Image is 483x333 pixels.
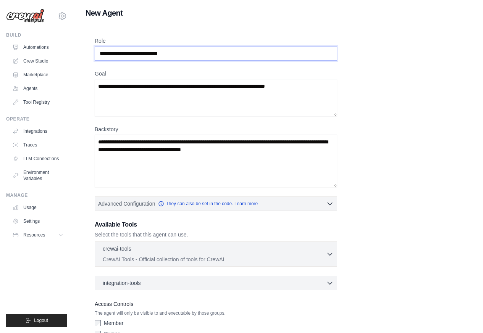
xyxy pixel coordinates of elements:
img: Logo [6,9,44,23]
a: Traces [9,139,67,151]
span: Logout [34,317,48,323]
button: crewai-tools CrewAI Tools - Official collection of tools for CrewAI [98,245,334,263]
a: Agents [9,82,67,95]
a: LLM Connections [9,153,67,165]
h1: New Agent [86,8,471,18]
a: Crew Studio [9,55,67,67]
label: Role [95,37,337,45]
a: Automations [9,41,67,53]
label: Backstory [95,125,337,133]
span: integration-tools [103,279,141,287]
button: integration-tools [98,279,334,287]
p: Select the tools that this agent can use. [95,231,337,238]
a: Usage [9,201,67,214]
p: crewai-tools [103,245,131,253]
span: Resources [23,232,45,238]
h3: Available Tools [95,220,337,229]
button: Advanced Configuration They can also be set in the code. Learn more [95,197,337,211]
a: Environment Variables [9,166,67,185]
label: Access Controls [95,299,337,309]
button: Resources [9,229,67,241]
div: Build [6,32,67,38]
a: Integrations [9,125,67,137]
button: Logout [6,314,67,327]
label: Goal [95,70,337,77]
a: Marketplace [9,69,67,81]
span: Advanced Configuration [98,200,155,208]
div: Operate [6,116,67,122]
a: Settings [9,215,67,227]
p: CrewAI Tools - Official collection of tools for CrewAI [103,256,326,263]
div: Manage [6,192,67,198]
p: The agent will only be visible to and executable by those groups. [95,310,337,316]
a: They can also be set in the code. Learn more [158,201,258,207]
label: Member [104,319,123,327]
a: Tool Registry [9,96,67,108]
